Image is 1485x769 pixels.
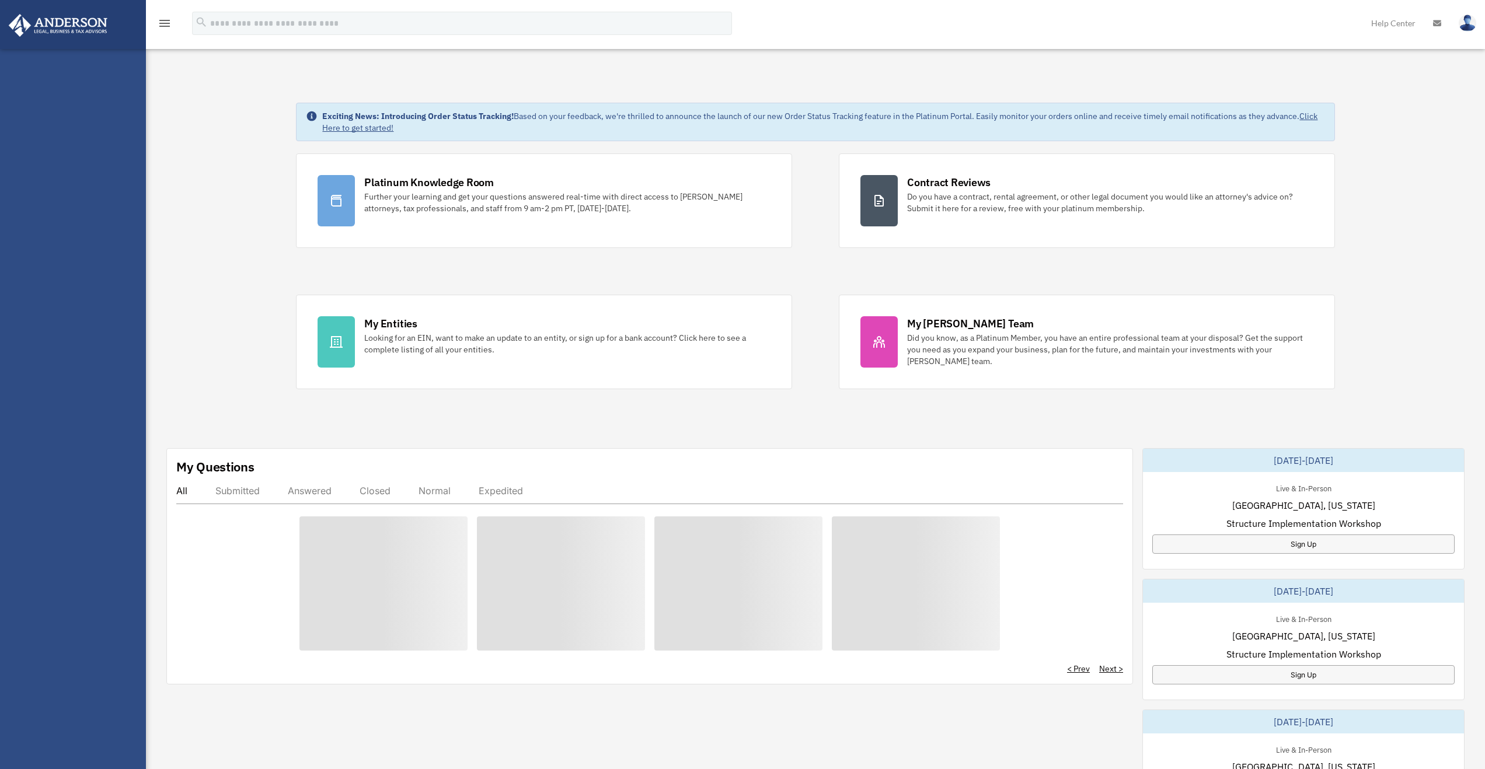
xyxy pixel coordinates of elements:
div: Closed [360,485,391,497]
div: Live & In-Person [1267,612,1341,624]
i: search [195,16,208,29]
span: [GEOGRAPHIC_DATA], [US_STATE] [1232,498,1375,512]
a: My [PERSON_NAME] Team Did you know, as a Platinum Member, you have an entire professional team at... [839,295,1335,389]
img: Anderson Advisors Platinum Portal [5,14,111,37]
img: User Pic [1459,15,1476,32]
i: menu [158,16,172,30]
div: Looking for an EIN, want to make an update to an entity, or sign up for a bank account? Click her... [364,332,771,355]
a: Next > [1099,663,1123,674]
span: Structure Implementation Workshop [1226,516,1381,530]
span: Structure Implementation Workshop [1226,647,1381,661]
a: menu [158,20,172,30]
div: All [176,485,187,497]
div: Do you have a contract, rental agreement, or other legal document you would like an attorney's ad... [907,191,1313,214]
a: Click Here to get started! [322,111,1317,133]
div: Expedited [479,485,523,497]
div: Platinum Knowledge Room [364,175,494,190]
a: < Prev [1067,663,1090,674]
a: Platinum Knowledge Room Further your learning and get your questions answered real-time with dire... [296,153,792,248]
div: My Entities [364,316,417,331]
div: [DATE]-[DATE] [1143,579,1464,603]
div: Submitted [215,485,260,497]
div: My [PERSON_NAME] Team [907,316,1034,331]
div: Answered [288,485,332,497]
div: Based on your feedback, we're thrilled to announce the launch of our new Order Status Tracking fe... [322,110,1324,134]
div: [DATE]-[DATE] [1143,449,1464,472]
div: Normal [419,485,451,497]
a: Sign Up [1152,665,1455,684]
a: Sign Up [1152,534,1455,554]
div: [DATE]-[DATE] [1143,710,1464,733]
span: [GEOGRAPHIC_DATA], [US_STATE] [1232,629,1375,643]
a: My Entities Looking for an EIN, want to make an update to an entity, or sign up for a bank accoun... [296,295,792,389]
div: Contract Reviews [907,175,991,190]
div: Further your learning and get your questions answered real-time with direct access to [PERSON_NAM... [364,191,771,214]
a: Contract Reviews Do you have a contract, rental agreement, or other legal document you would like... [839,153,1335,248]
div: Live & In-Person [1267,743,1341,755]
strong: Exciting News: Introducing Order Status Tracking! [322,111,514,121]
div: Did you know, as a Platinum Member, you have an entire professional team at your disposal? Get th... [907,332,1313,367]
div: Live & In-Person [1267,481,1341,494]
div: My Questions [176,458,255,476]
